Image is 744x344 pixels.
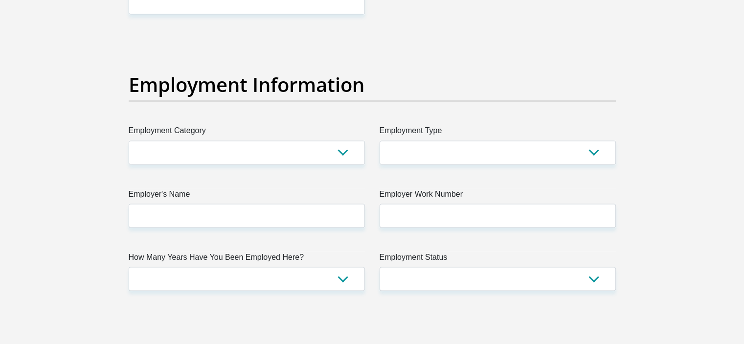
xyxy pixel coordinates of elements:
[129,188,365,204] label: Employer's Name
[380,204,616,228] input: Employer Work Number
[380,251,616,267] label: Employment Status
[129,251,365,267] label: How Many Years Have You Been Employed Here?
[129,73,616,96] h2: Employment Information
[129,125,365,140] label: Employment Category
[380,125,616,140] label: Employment Type
[129,204,365,228] input: Employer's Name
[380,188,616,204] label: Employer Work Number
